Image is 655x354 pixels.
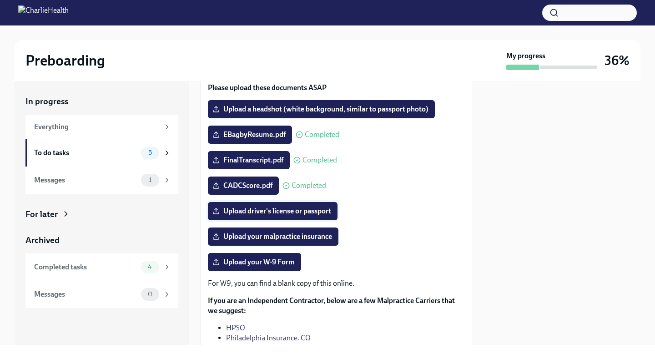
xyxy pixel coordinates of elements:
a: Philadelphia Insurance. CO [226,334,311,342]
label: Upload a headshot (white background, similar to passport photo) [208,100,435,118]
span: 4 [142,263,157,270]
strong: Please upload these documents ASAP [208,83,327,92]
div: For later [25,208,58,220]
div: Messages [34,175,137,185]
span: 5 [143,149,157,156]
a: Messages1 [25,167,178,194]
strong: My progress [506,51,545,61]
strong: If you are an Independent Contractor, below are a few Malpractice Carriers that we suggest: [208,296,455,315]
a: NASW [226,344,246,352]
label: Upload your W-9 Form [208,253,301,271]
div: To do tasks [34,148,137,158]
a: To do tasks5 [25,139,178,167]
div: Completed tasks [34,262,137,272]
span: Completed [302,157,337,164]
span: Upload a headshot (white background, similar to passport photo) [214,105,428,114]
span: Upload your malpractice insurance [214,232,332,241]
label: FinalTranscript.pdf [208,151,290,169]
label: EBagbyResume.pdf [208,126,292,144]
div: Messages [34,289,137,299]
span: Upload your W-9 Form [214,258,295,267]
a: Messages0 [25,281,178,308]
span: Completed [305,131,339,138]
a: Completed tasks4 [25,253,178,281]
img: CharlieHealth [18,5,69,20]
a: In progress [25,96,178,107]
a: Archived [25,234,178,246]
span: Upload driver's license or passport [214,207,331,216]
label: CADCScore.pdf [208,177,279,195]
div: Everything [34,122,159,132]
h2: Preboarding [25,51,105,70]
span: Completed [292,182,326,189]
a: HPSO [226,324,245,332]
p: For W9, you can find a blank copy of this online. [208,278,465,288]
a: For later [25,208,178,220]
span: FinalTranscript.pdf [214,156,283,165]
span: 1 [143,177,157,183]
span: 0 [142,291,158,298]
label: Upload your malpractice insurance [208,228,338,246]
span: EBagbyResume.pdf [214,130,286,139]
h3: 36% [605,52,630,69]
label: Upload driver's license or passport [208,202,338,220]
span: CADCScore.pdf [214,181,272,190]
a: Everything [25,115,178,139]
